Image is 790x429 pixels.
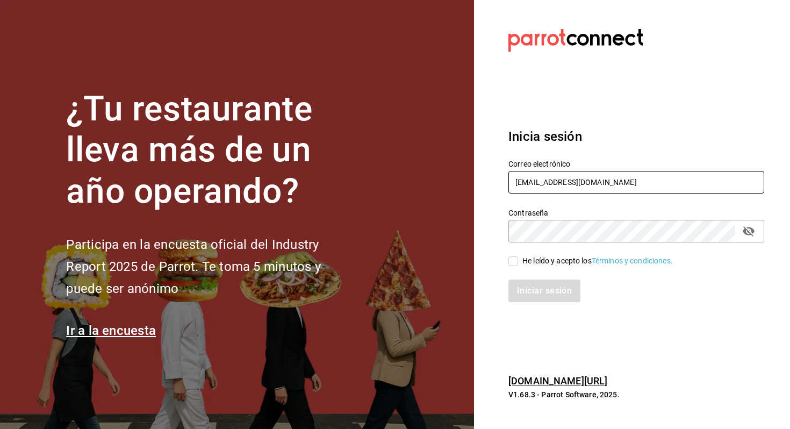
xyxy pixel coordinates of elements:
div: He leído y acepto los [522,255,673,267]
input: Ingresa tu correo electrónico [508,171,764,194]
label: Contraseña [508,209,764,216]
button: passwordField [739,222,758,240]
h2: Participa en la encuesta oficial del Industry Report 2025 de Parrot. Te toma 5 minutos y puede se... [66,234,356,299]
label: Correo electrónico [508,160,764,167]
h3: Inicia sesión [508,127,764,146]
a: [DOMAIN_NAME][URL] [508,375,607,387]
a: Ir a la encuesta [66,323,156,338]
a: Términos y condiciones. [592,256,673,265]
h1: ¿Tu restaurante lleva más de un año operando? [66,89,356,212]
p: V1.68.3 - Parrot Software, 2025. [508,389,764,400]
